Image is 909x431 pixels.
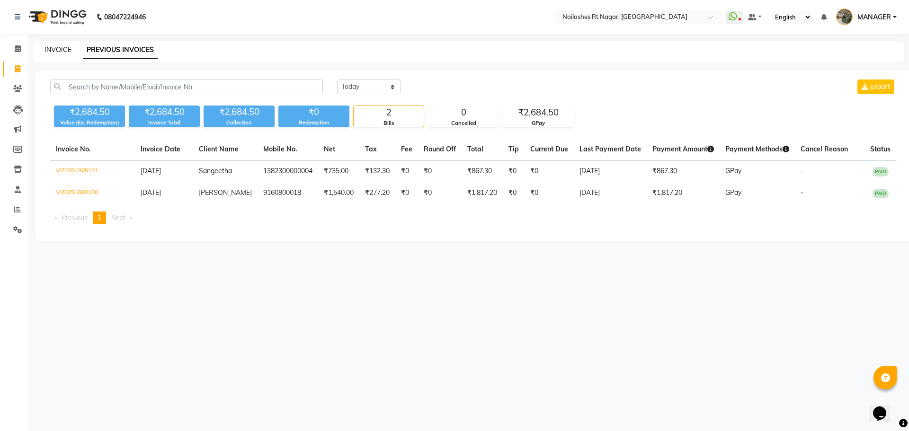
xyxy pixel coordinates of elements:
[258,182,318,204] td: 9160800018
[54,106,125,119] div: ₹2,684.50
[199,167,232,175] span: Sangeetha
[857,79,894,94] button: Export
[530,145,568,153] span: Current Due
[801,167,803,175] span: -
[579,145,641,153] span: Last Payment Date
[467,145,483,153] span: Total
[50,211,896,224] nav: Pagination
[318,160,359,183] td: ₹735.00
[318,182,359,204] td: ₹1,540.00
[801,145,848,153] span: Cancel Reason
[525,160,574,183] td: ₹0
[418,160,462,183] td: ₹0
[873,189,889,198] span: PAID
[199,188,252,197] span: [PERSON_NAME]
[62,213,88,222] span: Previous
[359,160,395,183] td: ₹132.30
[50,182,135,204] td: V/2025-26/0100
[199,145,239,153] span: Client Name
[324,145,335,153] span: Net
[870,82,890,91] span: Export
[462,160,503,183] td: ₹867.30
[401,145,412,153] span: Fee
[395,160,418,183] td: ₹0
[354,106,424,119] div: 2
[104,4,146,30] b: 08047224946
[129,106,200,119] div: ₹2,684.50
[98,213,101,222] span: 1
[462,182,503,204] td: ₹1,817.20
[725,188,741,197] span: GPay
[725,167,741,175] span: GPay
[525,182,574,204] td: ₹0
[418,182,462,204] td: ₹0
[725,145,789,153] span: Payment Methods
[503,182,525,204] td: ₹0
[54,119,125,127] div: Value (Ex. Redemption)
[141,145,180,153] span: Invoice Date
[503,160,525,183] td: ₹0
[354,119,424,127] div: Bills
[204,106,275,119] div: ₹2,684.50
[428,119,499,127] div: Cancelled
[652,145,714,153] span: Payment Amount
[508,145,519,153] span: Tip
[141,188,161,197] span: [DATE]
[873,167,889,176] span: PAID
[395,182,418,204] td: ₹0
[836,9,853,25] img: MANAGER
[574,182,647,204] td: [DATE]
[503,119,573,127] div: GPay
[204,119,275,127] div: Collection
[278,106,349,119] div: ₹0
[801,188,803,197] span: -
[50,79,323,94] input: Search by Name/Mobile/Email/Invoice No
[365,145,377,153] span: Tax
[870,145,891,153] span: Status
[24,4,89,30] img: logo
[141,167,161,175] span: [DATE]
[83,42,158,59] a: PREVIOUS INVOICES
[503,106,573,119] div: ₹2,684.50
[647,160,720,183] td: ₹867.30
[258,160,318,183] td: 1382300000004
[278,119,349,127] div: Redemption
[56,145,91,153] span: Invoice No.
[424,145,456,153] span: Round Off
[428,106,499,119] div: 0
[45,45,71,54] a: INVOICE
[574,160,647,183] td: [DATE]
[869,393,900,422] iframe: chat widget
[50,160,135,183] td: V/2025-26/0101
[129,119,200,127] div: Invoice Total
[647,182,720,204] td: ₹1,817.20
[359,182,395,204] td: ₹277.20
[857,12,891,22] span: MANAGER
[263,145,297,153] span: Mobile No.
[111,213,125,222] span: Next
